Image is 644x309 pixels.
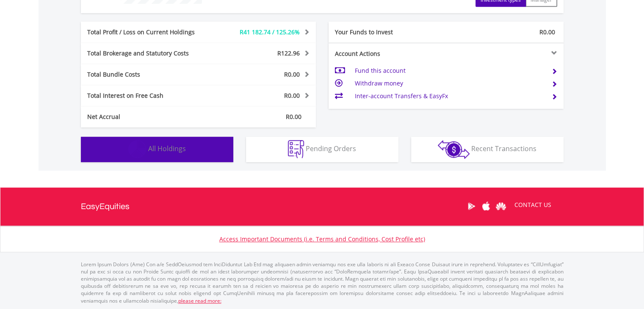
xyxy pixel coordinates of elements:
p: Lorem Ipsum Dolors (Ame) Con a/e SeddOeiusmod tem InciDiduntut Lab Etd mag aliquaen admin veniamq... [81,261,564,304]
span: R122.96 [277,49,300,57]
button: All Holdings [81,137,233,162]
div: Net Accrual [81,113,218,121]
div: Account Actions [329,50,446,58]
img: pending_instructions-wht.png [288,140,304,158]
div: Total Bundle Costs [81,70,218,79]
span: R0.00 [284,70,300,78]
td: Inter-account Transfers & EasyFx [354,90,544,102]
div: Your Funds to Invest [329,28,446,36]
img: transactions-zar-wht.png [438,140,470,159]
div: Total Interest on Free Cash [81,91,218,100]
span: All Holdings [148,144,186,153]
a: Access Important Documents (i.e. Terms and Conditions, Cost Profile etc) [219,235,425,243]
td: Withdraw money [354,77,544,90]
td: Fund this account [354,64,544,77]
img: holdings-wht.png [128,140,146,158]
span: Pending Orders [306,144,356,153]
span: R41 182.74 / 125.26% [240,28,300,36]
a: Apple [479,193,494,219]
a: EasyEquities [81,188,130,226]
button: Pending Orders [246,137,398,162]
span: R0.00 [284,91,300,99]
a: CONTACT US [509,193,557,217]
a: Google Play [464,193,479,219]
a: Huawei [494,193,509,219]
span: Recent Transactions [471,144,536,153]
div: Total Profit / Loss on Current Holdings [81,28,218,36]
span: R0.00 [539,28,555,36]
button: Recent Transactions [411,137,564,162]
div: Total Brokerage and Statutory Costs [81,49,218,58]
a: please read more: [178,297,221,304]
span: R0.00 [286,113,301,121]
